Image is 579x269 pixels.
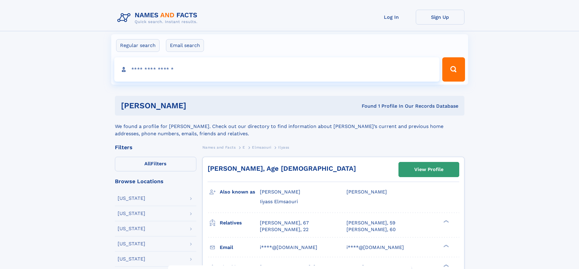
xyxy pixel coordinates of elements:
[115,116,464,137] div: We found a profile for [PERSON_NAME]. Check out our directory to find information about [PERSON_N...
[442,219,449,223] div: ❯
[260,189,300,195] span: [PERSON_NAME]
[442,244,449,248] div: ❯
[220,187,260,197] h3: Also known as
[278,145,289,150] span: Ilyass
[399,162,459,177] a: View Profile
[220,218,260,228] h3: Relatives
[118,241,145,246] div: [US_STATE]
[260,220,309,226] a: [PERSON_NAME], 67
[260,226,308,233] a: [PERSON_NAME], 22
[442,264,449,267] div: ❯
[115,145,196,150] div: Filters
[252,143,271,151] a: Elmsaouri
[274,103,458,109] div: Found 1 Profile In Our Records Database
[346,226,396,233] a: [PERSON_NAME], 60
[208,165,356,172] a: [PERSON_NAME], Age [DEMOGRAPHIC_DATA]
[118,226,145,231] div: [US_STATE]
[115,10,202,26] img: Logo Names and Facts
[115,157,196,171] label: Filters
[260,199,298,204] span: Iiyass Elmsaouri
[243,145,245,150] span: E
[116,39,160,52] label: Regular search
[346,220,395,226] a: [PERSON_NAME], 59
[416,10,464,25] a: Sign Up
[414,163,443,177] div: View Profile
[118,257,145,261] div: [US_STATE]
[442,57,465,82] button: Search Button
[243,143,245,151] a: E
[114,57,440,82] input: search input
[367,10,416,25] a: Log In
[166,39,204,52] label: Email search
[121,102,274,109] h1: [PERSON_NAME]
[202,143,236,151] a: Names and Facts
[346,189,387,195] span: [PERSON_NAME]
[220,242,260,253] h3: Email
[144,161,151,166] span: All
[118,211,145,216] div: [US_STATE]
[118,196,145,201] div: [US_STATE]
[252,145,271,150] span: Elmsaouri
[115,179,196,184] div: Browse Locations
